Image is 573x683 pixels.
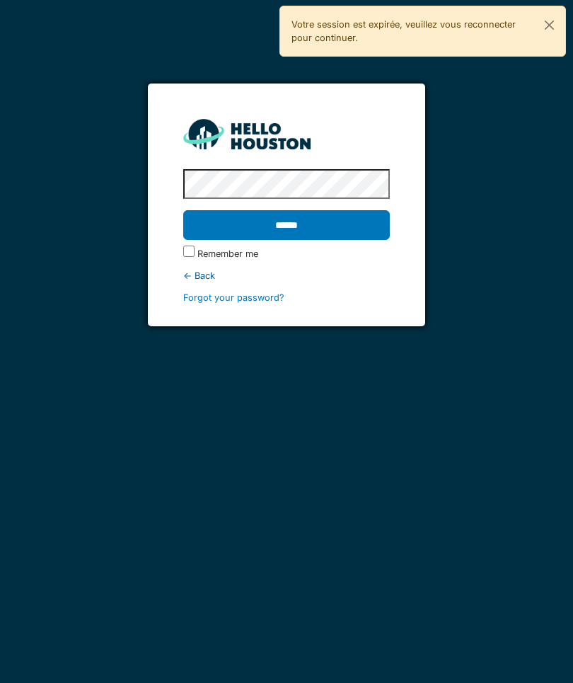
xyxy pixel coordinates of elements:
[183,292,284,303] a: Forgot your password?
[279,6,566,57] div: Votre session est expirée, veuillez vous reconnecter pour continuer.
[183,119,311,149] img: HH_line-BYnF2_Hg.png
[197,247,258,260] label: Remember me
[533,6,565,44] button: Close
[183,269,390,282] div: ← Back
